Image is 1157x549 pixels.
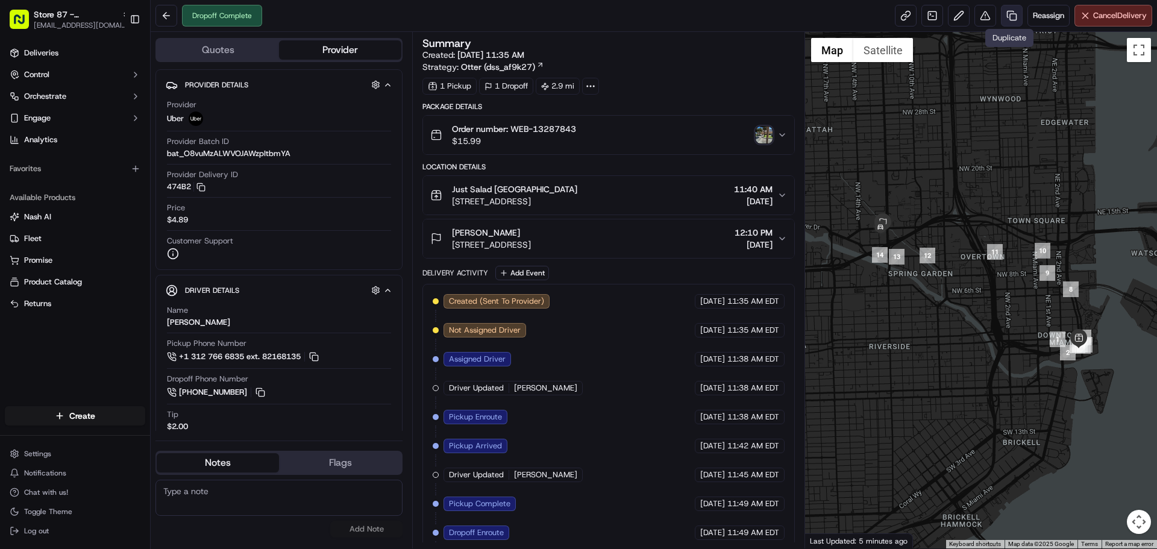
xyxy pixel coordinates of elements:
div: 💻 [102,271,111,280]
span: 11:40 AM [734,183,773,195]
span: [DATE] [700,412,725,422]
a: Product Catalog [10,277,140,287]
span: Toggle Theme [24,507,72,516]
span: bat_O8vuMzALWVOJAWzpItbmYA [167,148,290,159]
button: Nash AI [5,207,145,227]
div: Package Details [422,102,794,111]
span: Pickup Complete [449,498,510,509]
button: CancelDelivery [1074,5,1152,27]
button: Map camera controls [1127,510,1151,534]
span: Analytics [24,134,57,145]
span: [DATE] [46,187,71,196]
button: Engage [5,108,145,128]
button: [PERSON_NAME][STREET_ADDRESS]12:10 PM[DATE] [423,219,794,258]
span: [PERSON_NAME] [452,227,520,239]
span: 11:38 AM EDT [727,412,779,422]
span: [DATE] [735,239,773,251]
span: Driver Updated [449,469,504,480]
div: Delivery Activity [422,268,488,278]
span: Provider [167,99,196,110]
span: 11:45 AM EDT [727,469,779,480]
a: 💻API Documentation [97,265,198,286]
span: Created (Sent To Provider) [449,296,544,307]
div: 10 [1035,243,1050,259]
span: [PERSON_NAME] [37,219,98,229]
span: Customer Support [167,236,233,246]
button: Start new chat [205,119,219,133]
button: Add Event [495,266,549,280]
div: Last Updated: 5 minutes ago [805,533,913,548]
span: Settings [24,449,51,459]
button: Product Catalog [5,272,145,292]
span: Deliveries [24,48,58,58]
img: 5e9a9d7314ff4150bce227a61376b483.jpg [25,115,47,137]
input: Got a question? Start typing here... [31,78,217,90]
a: 📗Knowledge Base [7,265,97,286]
span: API Documentation [114,269,193,281]
button: Chat with us! [5,484,145,501]
span: [PERSON_NAME] [514,383,577,394]
span: Reassign [1033,10,1064,21]
a: Deliveries [5,43,145,63]
img: 1736555255976-a54dd68f-1ca7-489b-9aae-adbdc363a1c4 [24,220,34,230]
span: [DATE] [107,219,131,229]
span: [DATE] 11:35 AM [457,49,524,60]
div: 8 [1063,281,1079,297]
span: [DATE] [700,325,725,336]
span: Provider Batch ID [167,136,229,147]
span: Store 87 - [GEOGRAPHIC_DATA] (Just Salad) [34,8,117,20]
span: Fleet [24,233,42,244]
button: Control [5,65,145,84]
span: • [40,187,44,196]
img: photo_proof_of_delivery image [756,127,773,143]
a: Otter (dss_af9k27) [461,61,544,73]
img: 1736555255976-a54dd68f-1ca7-489b-9aae-adbdc363a1c4 [12,115,34,137]
div: 3 [1076,330,1091,345]
span: 11:35 AM EDT [727,296,779,307]
a: +1 312 766 6835 ext. 82168135 [167,350,321,363]
button: Log out [5,522,145,539]
div: Available Products [5,188,145,207]
button: Reassign [1027,5,1070,27]
img: Liam S. [12,208,31,227]
span: [DATE] [700,354,725,365]
div: 7 [1077,337,1093,353]
span: [PERSON_NAME] [514,469,577,480]
span: Notifications [24,468,66,478]
div: 13 [889,249,905,265]
div: 2.9 mi [536,78,580,95]
button: Provider [279,40,401,60]
span: $4.89 [167,215,188,225]
button: Show street map [811,38,853,62]
span: Pylon [120,299,146,308]
button: Notifications [5,465,145,482]
span: Pickup Enroute [449,412,502,422]
div: 11 [987,244,1003,260]
div: Favorites [5,159,145,178]
span: Log out [24,526,49,536]
span: Product Catalog [24,277,82,287]
span: Nash AI [24,212,51,222]
span: [DATE] [700,469,725,480]
span: Driver Updated [449,383,504,394]
span: Provider Delivery ID [167,169,238,180]
div: 1 Pickup [422,78,477,95]
button: Keyboard shortcuts [949,540,1001,548]
span: 11:49 AM EDT [727,527,779,538]
button: See all [187,154,219,169]
span: Dropoff Phone Number [167,374,248,384]
button: Notes [157,453,279,472]
div: 12 [920,248,935,263]
div: We're available if you need us! [54,127,166,137]
span: [STREET_ADDRESS] [452,239,531,251]
span: Order number: WEB-13287843 [452,123,576,135]
button: Fleet [5,229,145,248]
a: Powered byPylon [85,298,146,308]
div: 2 [1060,345,1076,360]
span: Knowledge Base [24,269,92,281]
span: $15.99 [452,135,576,147]
button: [PHONE_NUMBER] [167,386,267,399]
span: Control [24,69,49,80]
span: Just Salad [GEOGRAPHIC_DATA] [452,183,577,195]
a: Analytics [5,130,145,149]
